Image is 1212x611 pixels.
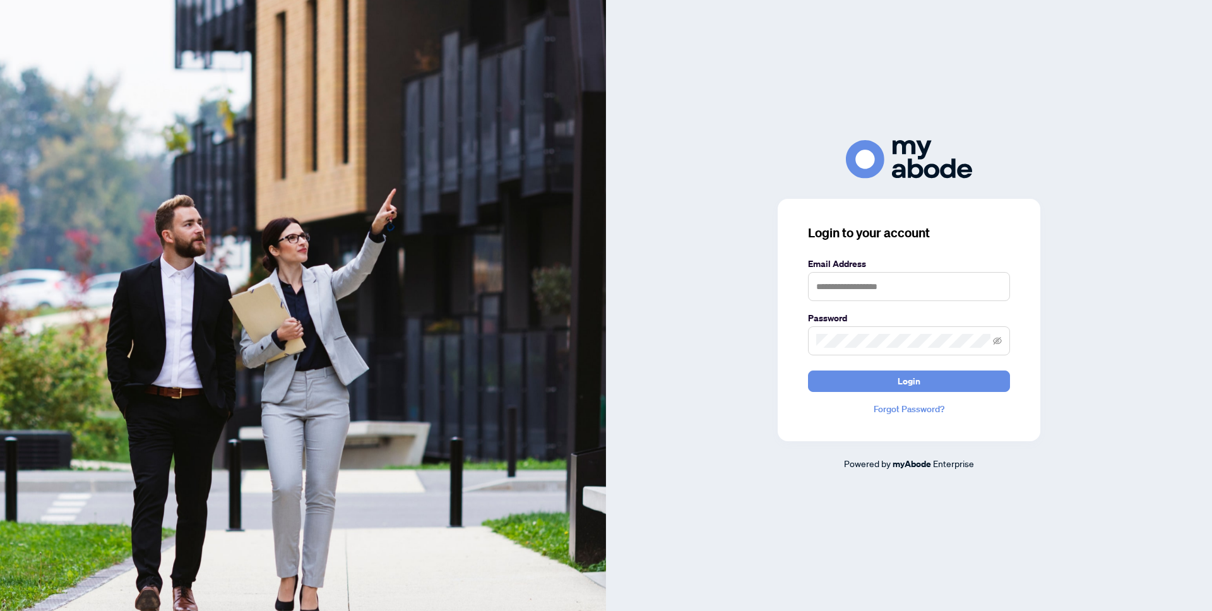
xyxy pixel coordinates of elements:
span: Enterprise [933,458,974,469]
h3: Login to your account [808,224,1010,242]
span: Login [898,371,920,391]
a: Forgot Password? [808,402,1010,416]
span: Powered by [844,458,891,469]
button: Login [808,371,1010,392]
img: ma-logo [846,140,972,179]
span: eye-invisible [993,336,1002,345]
a: myAbode [893,457,931,471]
label: Email Address [808,257,1010,271]
label: Password [808,311,1010,325]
